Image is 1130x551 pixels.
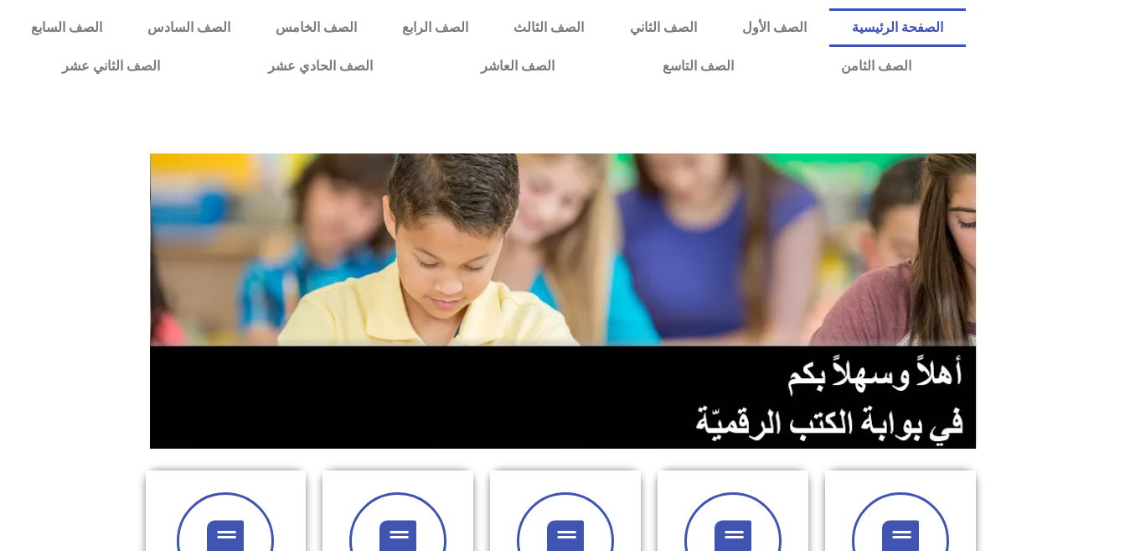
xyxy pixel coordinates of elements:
[787,47,966,86] a: الصف الثامن
[8,47,214,86] a: الصف الثاني عشر
[8,8,125,47] a: الصف السابع
[608,47,787,86] a: الصف التاسع
[607,8,720,47] a: الصف الثاني
[125,8,253,47] a: الصف السادس
[214,47,427,86] a: الصف الحادي عشر
[829,8,966,47] a: الصفحة الرئيسية
[491,8,606,47] a: الصف الثالث
[253,8,379,47] a: الصف الخامس
[427,47,609,86] a: الصف العاشر
[720,8,829,47] a: الصف الأول
[379,8,491,47] a: الصف الرابع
